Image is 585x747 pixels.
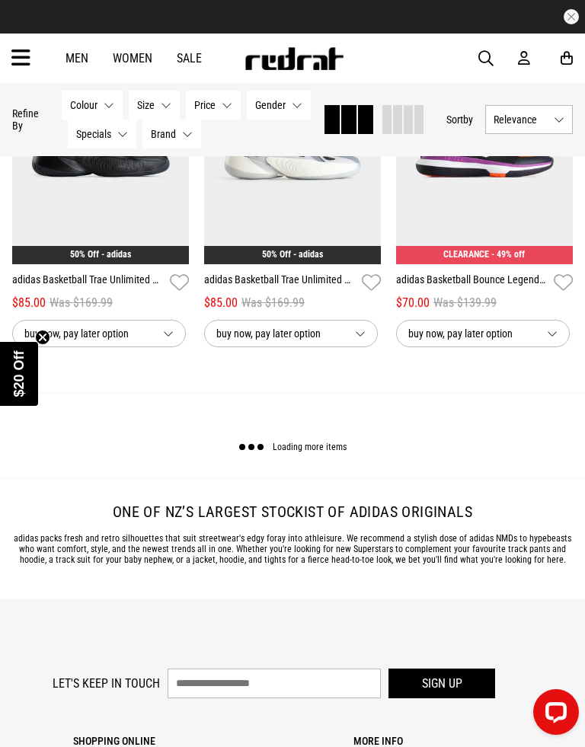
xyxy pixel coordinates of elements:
[388,669,495,698] button: Sign up
[494,113,548,126] span: Relevance
[76,128,111,140] span: Specials
[137,99,155,111] span: Size
[216,324,343,343] span: buy now, pay later option
[50,294,113,312] span: Was $169.99
[70,249,131,260] a: 50% Off - adidas
[353,735,573,747] p: More Info
[443,249,489,260] span: CLEARANCE
[66,51,88,65] a: Men
[70,99,97,111] span: Colour
[204,320,378,347] button: buy now, pay later option
[35,330,50,345] button: Close teaser
[113,51,152,65] a: Women
[73,735,292,747] p: Shopping Online
[12,320,186,347] button: buy now, pay later option
[408,324,535,343] span: buy now, pay later option
[186,91,241,120] button: Price
[273,442,347,453] span: Loading more items
[129,91,180,120] button: Size
[491,249,525,260] span: - 49% off
[204,294,238,312] span: $85.00
[53,676,160,691] label: Let's keep in touch
[194,99,216,111] span: Price
[12,533,573,565] p: adidas packs fresh and retro silhouettes that suit streetwear's edgy foray into athleisure. We re...
[12,503,573,521] h2: One of NZ’s largest stockist of adidas Originals
[177,51,202,65] a: Sale
[463,113,473,126] span: by
[521,683,585,747] iframe: LiveChat chat widget
[68,120,136,148] button: Specials
[446,110,473,129] button: Sortby
[247,91,311,120] button: Gender
[433,294,497,312] span: Was $139.99
[62,91,123,120] button: Colour
[396,272,548,294] a: adidas Basketball Bounce Legends Shoes - Unisex
[485,105,573,134] button: Relevance
[396,294,430,312] span: $70.00
[24,324,151,343] span: buy now, pay later option
[241,294,305,312] span: Was $169.99
[11,350,27,397] span: $20 Off
[178,9,407,24] iframe: Customer reviews powered by Trustpilot
[151,128,176,140] span: Brand
[255,99,286,111] span: Gender
[12,272,164,294] a: adidas Basketball Trae Unlimited 2 Shoes - Unisex
[142,120,201,148] button: Brand
[204,272,356,294] a: adidas Basketball Trae Unlimited 2 Shoes - Unisex
[396,320,570,347] button: buy now, pay later option
[12,107,39,132] p: Refine By
[244,47,344,70] img: Redrat logo
[262,249,323,260] a: 50% Off - adidas
[12,294,46,312] span: $85.00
